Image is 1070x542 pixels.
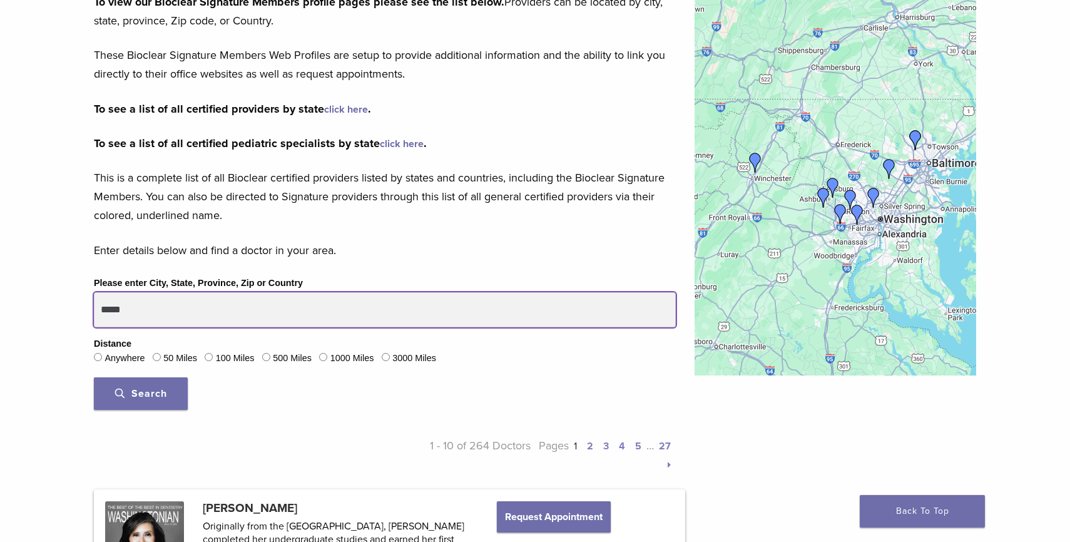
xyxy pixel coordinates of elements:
[115,387,167,400] span: Search
[94,277,303,290] label: Please enter City, State, Province, Zip or Country
[531,436,676,474] p: Pages
[330,352,374,366] label: 1000 Miles
[104,352,145,366] label: Anywhere
[603,440,609,453] a: 3
[860,495,985,528] a: Back To Top
[847,205,867,225] div: Dr. Maribel Vann
[392,352,436,366] label: 3000 Miles
[216,352,255,366] label: 100 Miles
[94,241,676,260] p: Enter details below and find a doctor in your area.
[497,501,611,533] button: Request Appointment
[94,136,427,150] strong: To see a list of all certified pediatric specialists by state .
[94,46,676,83] p: These Bioclear Signature Members Web Profiles are setup to provide additional information and the...
[635,440,641,453] a: 5
[324,103,368,116] a: click here
[879,159,899,179] div: Dr. Mana Shoeybi
[864,188,884,208] div: Dr. Iris Hirschfeld Navabi
[659,440,671,453] a: 27
[94,102,371,116] strong: To see a list of all certified providers by state .
[830,204,850,224] div: Dr. Komal Karmacharya
[163,352,197,366] label: 50 Miles
[273,352,312,366] label: 500 Miles
[745,153,765,173] div: Dr. Deborah Baker
[646,439,654,453] span: …
[94,168,676,225] p: This is a complete list of all Bioclear certified providers listed by states and countries, inclu...
[619,440,625,453] a: 4
[813,188,833,208] div: Dr. Shane Costa
[385,436,531,474] p: 1 - 10 of 264 Doctors
[94,377,188,410] button: Search
[823,178,843,198] div: Dr. Maya Bachour
[574,440,577,453] a: 1
[587,440,593,453] a: 2
[840,190,860,210] div: Dr. Shane Costa
[905,130,925,150] div: Dr. Rebecca Allen
[380,138,424,150] a: click here
[94,337,131,351] legend: Distance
